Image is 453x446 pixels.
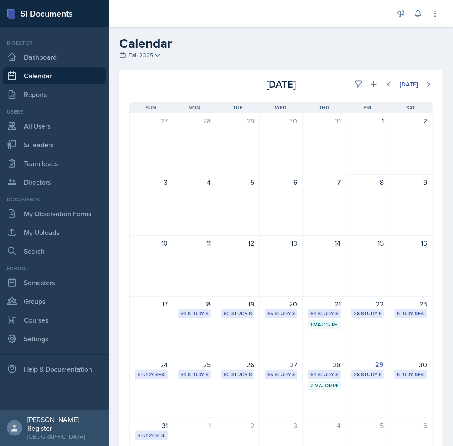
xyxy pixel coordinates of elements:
[265,420,298,431] div: 3
[397,371,424,378] div: Study Session
[394,77,424,91] button: [DATE]
[3,136,106,153] a: Si leaders
[181,371,209,378] div: 59 Study Sessions
[308,299,341,309] div: 21
[3,39,106,47] div: Director
[308,360,341,370] div: 28
[146,104,156,111] span: Sun
[275,104,287,111] span: Wed
[3,274,106,291] a: Semesters
[394,299,427,309] div: 23
[354,371,381,378] div: 38 Study Sessions
[351,360,384,370] div: 29
[233,104,243,111] span: Tue
[354,310,381,317] div: 38 Study Sessions
[178,299,211,309] div: 18
[119,36,443,51] h2: Calendar
[178,420,211,431] div: 1
[394,238,427,248] div: 16
[135,420,168,431] div: 31
[308,116,341,126] div: 31
[224,371,252,378] div: 62 Study Sessions
[364,104,371,111] span: Fri
[265,238,298,248] div: 13
[308,420,341,431] div: 4
[308,177,341,187] div: 7
[135,360,168,370] div: 24
[265,360,298,370] div: 27
[3,174,106,191] a: Directors
[3,312,106,329] a: Courses
[178,238,211,248] div: 11
[400,81,419,88] div: [DATE]
[351,116,384,126] div: 1
[3,265,106,272] div: School
[265,299,298,309] div: 20
[351,299,384,309] div: 22
[3,196,106,203] div: Documents
[3,117,106,134] a: All Users
[221,420,254,431] div: 2
[394,116,427,126] div: 2
[267,310,295,317] div: 65 Study Sessions
[3,224,106,241] a: My Uploads
[129,51,153,60] span: Fall 2025
[135,238,168,248] div: 10
[394,420,427,431] div: 6
[351,238,384,248] div: 15
[27,432,102,441] div: [GEOGRAPHIC_DATA]
[135,116,168,126] div: 27
[221,238,254,248] div: 12
[3,108,106,116] div: Users
[267,371,295,378] div: 65 Study Sessions
[265,177,298,187] div: 6
[3,330,106,347] a: Settings
[3,205,106,222] a: My Observation Forms
[138,432,165,439] div: Study Session
[3,67,106,84] a: Calendar
[351,420,384,431] div: 5
[3,49,106,66] a: Dashboard
[3,360,106,377] div: Help & Documentation
[310,310,338,317] div: 64 Study Sessions
[221,360,254,370] div: 26
[138,371,165,378] div: Study Session
[221,116,254,126] div: 29
[230,77,331,92] div: [DATE]
[178,177,211,187] div: 4
[181,310,209,317] div: 59 Study Sessions
[178,360,211,370] div: 25
[27,415,102,432] div: [PERSON_NAME] Register
[221,177,254,187] div: 5
[310,371,338,378] div: 64 Study Sessions
[178,116,211,126] div: 28
[394,177,427,187] div: 9
[351,177,384,187] div: 8
[135,299,168,309] div: 17
[3,243,106,260] a: Search
[224,310,252,317] div: 62 Study Sessions
[3,86,106,103] a: Reports
[221,299,254,309] div: 19
[3,293,106,310] a: Groups
[308,238,341,248] div: 14
[397,310,424,317] div: Study Session
[310,382,338,389] div: 2 Major Review Sessions
[394,360,427,370] div: 30
[310,321,338,329] div: 1 Major Review Session
[135,177,168,187] div: 3
[3,155,106,172] a: Team leads
[265,116,298,126] div: 30
[189,104,201,111] span: Mon
[319,104,330,111] span: Thu
[407,104,416,111] span: Sat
